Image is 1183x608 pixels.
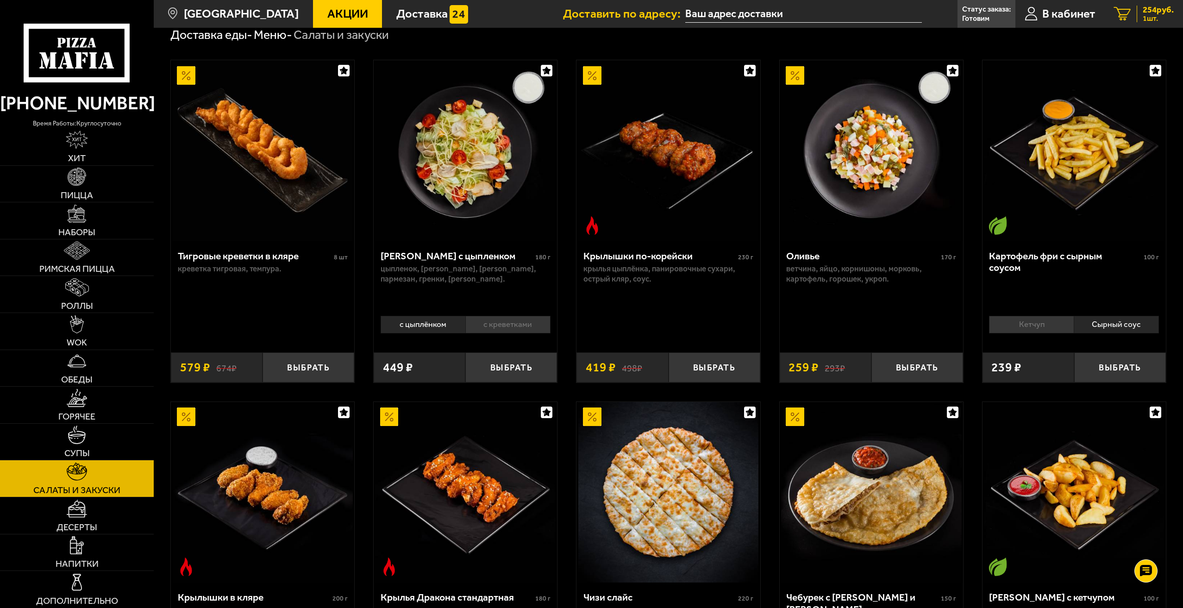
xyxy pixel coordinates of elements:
[56,523,97,532] span: Десерты
[380,407,399,426] img: Акционный
[780,402,963,583] a: АкционныйЧебурек с мясом и соусом аррива
[871,352,963,382] button: Выбрать
[1143,6,1174,14] span: 254 руб.
[786,250,939,262] div: Оливье
[332,595,348,602] span: 200 г
[991,361,1021,374] span: 239 ₽
[825,361,845,374] s: 293 ₽
[989,250,1141,274] div: Картофель фри с сырным соусом
[583,66,601,85] img: Акционный
[381,316,465,333] li: с цыплёнком
[989,591,1141,603] div: [PERSON_NAME] с кетчупом
[984,60,1164,241] img: Картофель фри с сырным соусом
[989,316,1074,333] li: Кетчуп
[962,15,989,22] p: Готовим
[989,216,1007,235] img: Вегетарианское блюдо
[578,60,759,241] img: Крылышки по-корейски
[1144,253,1159,261] span: 100 г
[374,402,557,583] a: АкционныйОстрое блюдоКрылья Дракона стандартная порция
[396,8,448,20] span: Доставка
[984,402,1164,583] img: Картофель айдахо с кетчупом
[381,264,551,284] p: цыпленок, [PERSON_NAME], [PERSON_NAME], пармезан, гренки, [PERSON_NAME].
[56,559,99,569] span: Напитки
[172,402,353,583] img: Крылышки в кляре стандартная порция c соусом
[685,6,922,23] input: Ваш адрес доставки
[178,250,332,262] div: Тигровые креветки в кляре
[535,253,551,261] span: 180 г
[61,191,93,200] span: Пицца
[962,6,1011,13] p: Статус заказа:
[983,60,1166,241] a: Вегетарианское блюдоКартофель фри с сырным соусом
[375,402,556,583] img: Крылья Дракона стандартная порция
[172,60,353,241] img: Тигровые креветки в кляре
[781,402,962,583] img: Чебурек с мясом и соусом аррива
[171,60,354,241] a: АкционныйТигровые креветки в кляре
[583,407,601,426] img: Акционный
[622,361,642,374] s: 498 ₽
[184,8,299,20] span: [GEOGRAPHIC_DATA]
[738,253,753,261] span: 230 г
[64,449,90,458] span: Супы
[781,60,962,241] img: Оливье
[171,402,354,583] a: АкционныйОстрое блюдоКрылышки в кляре стандартная порция c соусом
[33,486,120,495] span: Салаты и закуски
[789,361,819,374] span: 259 ₽
[68,154,86,163] span: Хит
[178,264,348,274] p: креветка тигровая, темпура.
[583,264,753,284] p: крылья цыплёнка, панировочные сухари, острый кляр, соус.
[334,253,348,261] span: 8 шт
[374,312,557,343] div: 0
[177,407,195,426] img: Акционный
[177,66,195,85] img: Акционный
[563,8,685,20] span: Доставить по адресу:
[941,595,956,602] span: 150 г
[180,361,210,374] span: 579 ₽
[327,8,368,20] span: Акции
[738,595,753,602] span: 220 г
[989,558,1007,576] img: Вегетарианское блюдо
[780,60,963,241] a: АкционныйОливье
[576,402,760,583] a: АкционныйЧизи слайс
[983,312,1166,343] div: 0
[39,264,115,274] span: Римская пицца
[586,361,616,374] span: 419 ₽
[1144,595,1159,602] span: 100 г
[535,595,551,602] span: 180 г
[786,407,804,426] img: Акционный
[576,60,760,241] a: АкционныйОстрое блюдоКрылышки по-корейски
[263,352,354,382] button: Выбрать
[941,253,956,261] span: 170 г
[36,596,118,606] span: Дополнительно
[177,558,195,576] img: Острое блюдо
[1143,15,1174,22] span: 1 шт.
[374,60,557,241] a: Салат Цезарь с цыпленком
[170,27,252,42] a: Доставка еды-
[786,66,804,85] img: Акционный
[61,301,93,311] span: Роллы
[1042,8,1095,20] span: В кабинет
[583,250,736,262] div: Крылышки по-корейски
[983,402,1166,583] a: Вегетарианское блюдоКартофель айдахо с кетчупом
[294,27,389,43] div: Салаты и закуски
[465,352,557,382] button: Выбрать
[375,60,556,241] img: Салат Цезарь с цыпленком
[381,250,533,262] div: [PERSON_NAME] с цыпленком
[583,591,736,603] div: Чизи слайс
[465,316,551,333] li: с креветками
[1074,352,1166,382] button: Выбрать
[450,5,468,24] img: 15daf4d41897b9f0e9f617042186c801.svg
[58,228,95,237] span: Наборы
[383,361,413,374] span: 449 ₽
[67,338,87,347] span: WOK
[58,412,95,421] span: Горячее
[61,375,93,384] span: Обеды
[254,27,292,42] a: Меню-
[1074,316,1159,333] li: Сырный соус
[669,352,760,382] button: Выбрать
[216,361,237,374] s: 674 ₽
[380,558,399,576] img: Острое блюдо
[583,216,601,235] img: Острое блюдо
[786,264,956,284] p: ветчина, яйцо, корнишоны, морковь, картофель, горошек, укроп.
[578,402,759,583] img: Чизи слайс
